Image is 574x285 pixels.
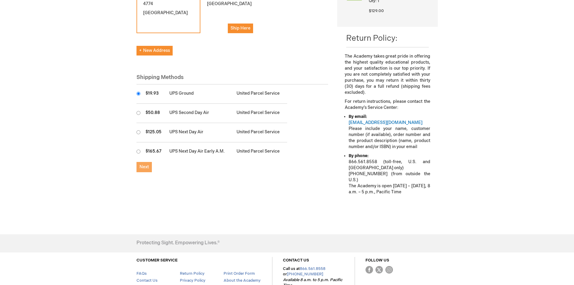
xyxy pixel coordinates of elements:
[180,278,205,283] a: Privacy Policy
[228,24,253,33] button: Ship Here
[166,142,234,162] td: UPS Next Day Air Early A.M.
[136,258,177,263] a: CUSTOMER SERVICE
[234,142,287,162] td: United Parcel Service
[224,271,255,276] a: Print Order Form
[369,8,384,13] span: $129.00
[300,266,325,271] a: 866.561.8558
[349,153,369,158] strong: By phone:
[365,266,373,274] img: Facebook
[346,34,397,43] span: Return Policy:
[136,162,152,172] button: Next
[136,46,173,55] button: New Address
[345,99,430,111] p: For return instructions, please contact the Academy’s Service Center:
[139,48,170,53] span: New Address
[166,104,234,123] td: UPS Second Day Air
[234,104,287,123] td: United Parcel Service
[349,114,430,150] li: Please include your name, customer number (if available), order number and the product descriptio...
[146,129,162,135] span: $125.05
[136,278,158,283] a: Contact Us
[365,258,389,263] a: FOLLOW US
[136,74,328,85] div: Shipping Methods
[375,266,383,274] img: Twitter
[136,271,147,276] a: FAQs
[146,91,159,96] span: $19.93
[136,240,220,246] h4: Protecting Sight. Empowering Lives.®
[385,266,393,274] img: instagram
[146,149,162,154] span: $165.67
[166,84,234,104] td: UPS Ground
[224,278,261,283] a: About the Academy
[231,26,250,31] span: Ship Here
[345,53,430,96] p: The Academy takes great pride in offering the highest quality educational products, and your sati...
[234,123,287,142] td: United Parcel Service
[349,114,367,119] strong: By email:
[349,120,422,125] a: [EMAIL_ADDRESS][DOMAIN_NAME]
[180,271,205,276] a: Return Policy
[349,153,430,195] li: 866.561.8558 (toll-free, U.S. and [GEOGRAPHIC_DATA] only) [PHONE_NUMBER] (from outside the U.S.) ...
[146,110,160,115] span: $50.88
[283,258,309,263] a: CONTACT US
[140,164,149,169] span: Next
[166,123,234,142] td: UPS Next Day Air
[234,84,287,104] td: United Parcel Service
[287,272,323,277] a: [PHONE_NUMBER]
